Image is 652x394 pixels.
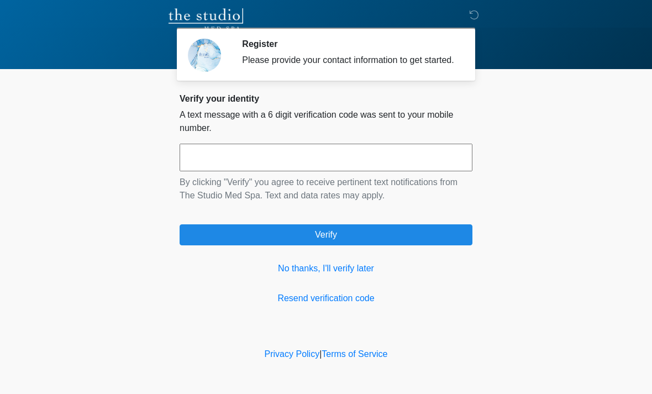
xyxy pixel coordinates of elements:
[180,224,472,245] button: Verify
[265,349,320,359] a: Privacy Policy
[242,39,456,49] h2: Register
[180,108,472,135] p: A text message with a 6 digit verification code was sent to your mobile number.
[180,93,472,104] h2: Verify your identity
[322,349,387,359] a: Terms of Service
[169,8,243,30] img: The Studio Med Spa Logo
[180,292,472,305] a: Resend verification code
[180,176,472,202] p: By clicking "Verify" you agree to receive pertinent text notifications from The Studio Med Spa. T...
[188,39,221,72] img: Agent Avatar
[319,349,322,359] a: |
[242,54,456,67] div: Please provide your contact information to get started.
[180,262,472,275] a: No thanks, I'll verify later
